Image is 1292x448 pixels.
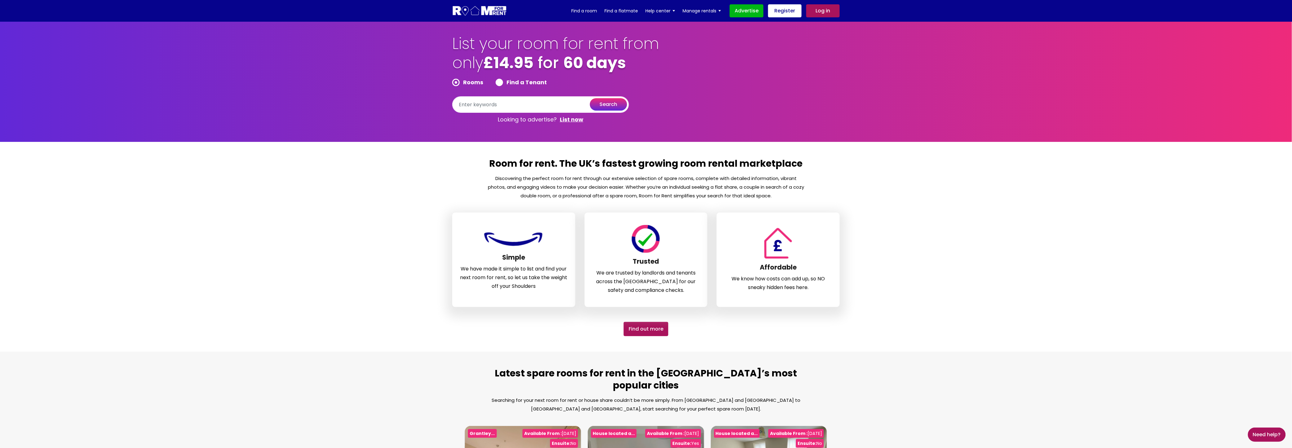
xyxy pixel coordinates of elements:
span: for [538,52,559,74]
b: Available From : [647,430,685,437]
a: Help center [645,6,675,15]
a: Register [768,4,802,17]
button: search [590,98,627,111]
h1: List your room for rent from only [452,34,660,79]
div: [DATE] [522,429,578,438]
p: We have made it simple to list and find your next room for rent, so let us take the weight off yo... [460,265,568,291]
a: Advertise [730,4,763,17]
b: Ensuite: [673,440,692,446]
b: House located a... [593,430,635,437]
img: Room For Rent [761,228,795,259]
a: Need Help? [1248,428,1286,442]
b: Ensuite: [552,440,571,446]
p: Searching for your next room for rent or house share couldn’t be more simply. From [GEOGRAPHIC_DA... [487,396,805,413]
div: No [796,439,824,448]
div: Yes [671,439,701,448]
p: We are trusted by landlords and tenants across the [GEOGRAPHIC_DATA] for our safety and complianc... [592,269,700,295]
h3: Simple [460,253,568,265]
a: Log in [806,4,840,17]
b: 60 days [563,52,626,74]
img: Logo for Room for Rent, featuring a welcoming design with a house icon and modern typography [452,5,507,17]
h2: Room for rent. The UK’s fastest growing room rental marketplace [487,157,805,174]
b: House located a... [716,430,758,437]
a: Find out More [624,322,668,336]
b: Grantley... [470,430,495,437]
a: Find a flatmate [604,6,638,15]
img: Room For Rent [483,229,545,249]
h3: Affordable [724,263,832,275]
b: £14.95 [483,52,533,74]
div: [DATE] [768,429,824,438]
div: [DATE] [645,429,701,438]
h3: Trusted [592,257,700,269]
p: Looking to advertise? [452,113,629,126]
a: Find a room [571,6,597,15]
p: We know how costs can add up, so NO sneaky hidden fees here. [724,275,832,292]
a: List now [560,116,583,123]
label: Find a Tenant [496,79,547,86]
b: Available From : [524,430,562,437]
div: No [550,439,578,448]
b: Ensuite: [798,440,816,446]
p: Discovering the perfect room for rent through our extensive selection of spare rooms, complete wi... [487,174,805,200]
img: Room For Rent [631,225,661,253]
b: Available From : [770,430,807,437]
label: Rooms [452,79,483,86]
input: Enter keywords [452,96,629,113]
h2: Latest spare rooms for rent in the [GEOGRAPHIC_DATA]’s most popular cities [487,367,805,396]
a: Manage rentals [683,6,721,15]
